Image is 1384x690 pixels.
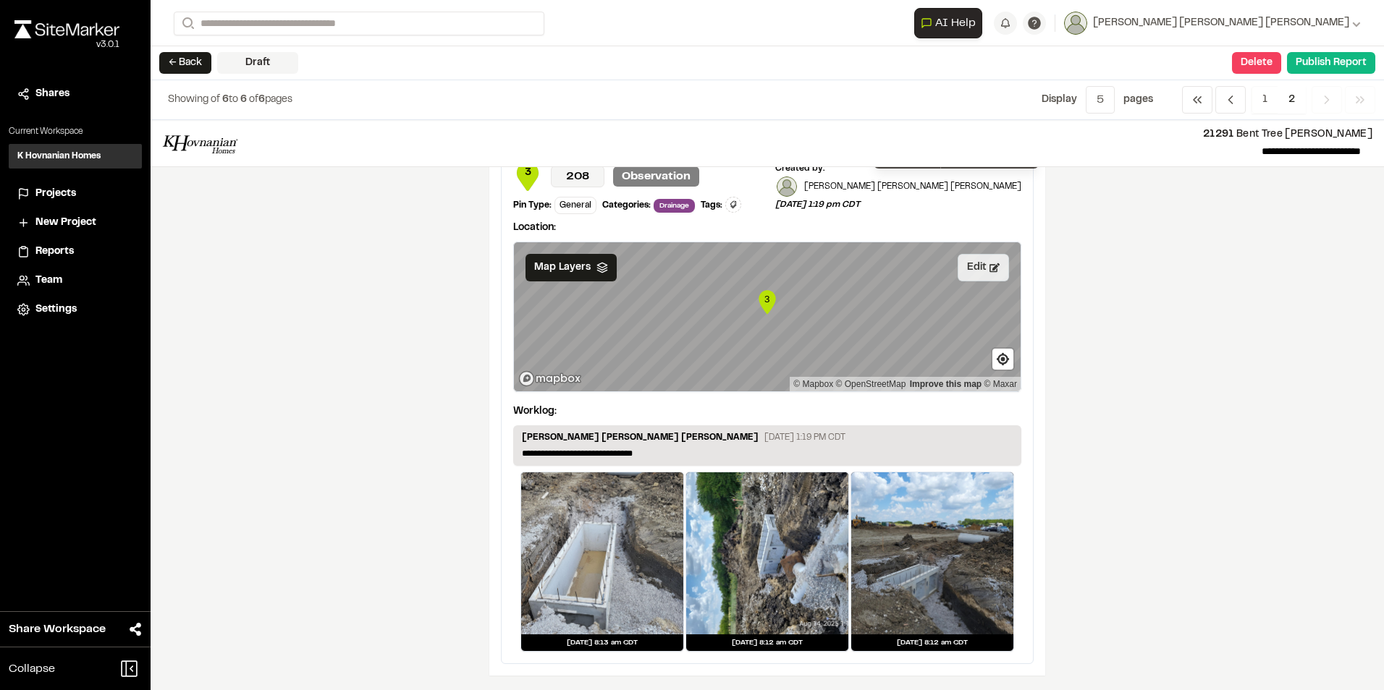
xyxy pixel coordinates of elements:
div: [DATE] 8:12 am CDT [851,634,1013,651]
h3: K Hovnanian Homes [17,150,101,163]
p: Display [1042,92,1077,108]
button: Find my location [992,349,1013,370]
span: Reports [35,244,74,260]
span: Team [35,273,62,289]
a: [DATE] 8:12 am CDT [685,472,849,652]
div: Tags: [701,199,722,212]
div: [DATE] 8:12 am CDT [686,634,848,651]
a: OpenStreetMap [836,379,906,389]
img: file [162,132,238,155]
p: Current Workspace [9,125,142,138]
span: Projects [35,186,76,202]
div: [DATE] 8:13 am CDT [521,634,683,651]
span: AI Help [935,14,976,32]
a: Reports [17,244,133,260]
p: Worklog: [513,404,557,419]
p: Bent Tree [PERSON_NAME] [250,127,1372,142]
button: Edit Tags [725,197,741,213]
span: 1 [1252,86,1278,114]
span: 6 [240,95,247,104]
button: 5 [1086,86,1115,114]
a: [DATE] 8:13 am CDT [520,472,684,652]
p: [PERSON_NAME] [PERSON_NAME] [PERSON_NAME] [804,181,1021,193]
div: Created by: [775,162,1021,175]
a: Team [17,273,133,289]
nav: Navigation [1182,86,1375,114]
div: General [554,197,596,214]
span: Share Workspace [9,621,106,638]
span: Shares [35,86,69,102]
div: Oh geez...please don't... [14,38,119,51]
span: New Project [35,215,96,231]
span: 3 [513,165,542,181]
button: Delete [1232,52,1281,74]
span: Collapse [9,660,55,678]
button: Publish Report [1287,52,1375,74]
button: [PERSON_NAME] [PERSON_NAME] [PERSON_NAME] [1064,12,1361,35]
p: page s [1123,92,1153,108]
a: Projects [17,186,133,202]
span: Showing of [168,95,222,104]
div: Draft [217,52,298,74]
p: to of pages [168,92,292,108]
img: User [1064,12,1087,35]
p: [PERSON_NAME] [PERSON_NAME] [PERSON_NAME] [522,431,759,447]
p: Location: [513,220,1021,236]
canvas: Map [514,242,1021,391]
p: [DATE] 1:19 pm CDT [775,198,1021,211]
a: Mapbox logo [518,370,582,387]
a: Mapbox [793,379,833,389]
button: Open AI Assistant [914,8,982,38]
a: Map feedback [910,379,982,389]
div: Pin Type: [513,199,552,212]
img: rebrand.png [14,20,119,38]
span: Settings [35,302,77,318]
button: Edit [958,254,1009,281]
span: Map Layers [534,260,591,276]
span: 6 [222,95,229,104]
a: New Project [17,215,133,231]
div: Categories: [602,199,651,212]
span: Drainage [654,199,695,213]
button: ← Back [159,52,211,74]
a: Shares [17,86,133,102]
a: Settings [17,302,133,318]
span: [PERSON_NAME] [PERSON_NAME] [PERSON_NAME] [1093,15,1349,31]
text: 3 [764,294,769,304]
button: Search [174,12,200,35]
p: 208 [551,166,604,187]
div: Map marker [756,288,778,317]
div: Open AI Assistant [914,8,988,38]
span: 21291 [1203,130,1234,139]
a: [DATE] 8:12 am CDT [851,472,1014,652]
span: 6 [258,95,265,104]
a: Maxar [984,379,1017,389]
p: [DATE] 1:19 PM CDT [764,431,845,444]
span: 2 [1278,86,1306,114]
p: Observation [613,166,699,187]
